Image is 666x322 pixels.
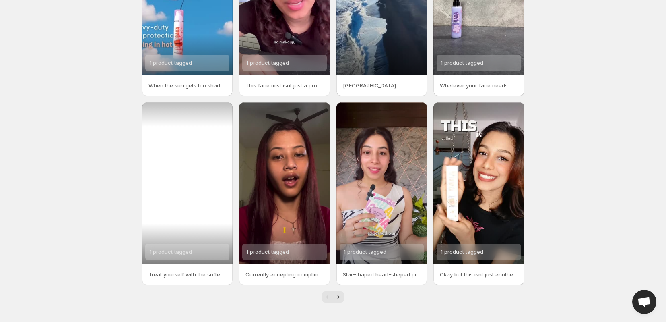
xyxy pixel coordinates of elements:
span: 1 product tagged [441,249,483,255]
p: [GEOGRAPHIC_DATA] [343,81,421,89]
a: Open chat [632,290,656,314]
span: 1 product tagged [441,60,483,66]
p: Okay but this isnt just another sunscreen Shady Business by ohsogaga is SPF 50 super matte no whi... [440,270,518,278]
button: Next [333,291,344,303]
p: When the sun gets too shady we send shady business reels reelsinstagram skincare skincarereels ex... [148,81,227,89]
span: 1 product tagged [149,249,192,255]
p: This face mist isnt just a product Its a solution When our founder [PERSON_NAME] was developing p... [245,81,324,89]
p: Treat yourself with the softest glowiest picks from the GAGA garden ohsogaga skincare skincareree... [148,270,227,278]
span: 1 product tagged [149,60,192,66]
span: 1 product tagged [246,249,289,255]
p: Whatever your face needs we probably have it reels skincare skincarereels skincareproducts ohsoga... [440,81,518,89]
nav: Pagination [322,291,344,303]
span: 1 product tagged [246,60,289,66]
p: Currently accepting compliments thanks to ohsogaga skin skincare hydration hydratingskincare skin... [245,270,324,278]
p: Star-shaped heart-shaped pimple patches do look cute but are they really doing the job Thats the ... [343,270,421,278]
span: 1 product tagged [344,249,386,255]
